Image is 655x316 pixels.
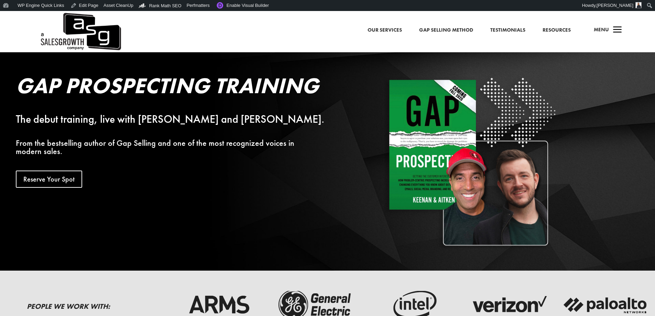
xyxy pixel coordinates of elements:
span: Rank Math SEO [149,3,182,8]
h2: Gap Prospecting Training [16,75,338,100]
span: [PERSON_NAME] [597,3,633,8]
p: From the bestselling author of Gap Selling and one of the most recognized voices in modern sales. [16,139,338,155]
a: Reserve Your Spot [16,171,82,188]
div: The debut training, live with [PERSON_NAME] and [PERSON_NAME]. [16,115,338,123]
a: Testimonials [490,26,525,35]
span: a [611,23,624,37]
a: A Sales Growth Company Logo [40,11,121,52]
a: Gap Selling Method [419,26,473,35]
img: Square White - Shadow [384,75,558,248]
img: ASG Co. Logo [40,11,121,52]
a: Resources [543,26,571,35]
a: Our Services [368,26,402,35]
span: Menu [594,26,609,33]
